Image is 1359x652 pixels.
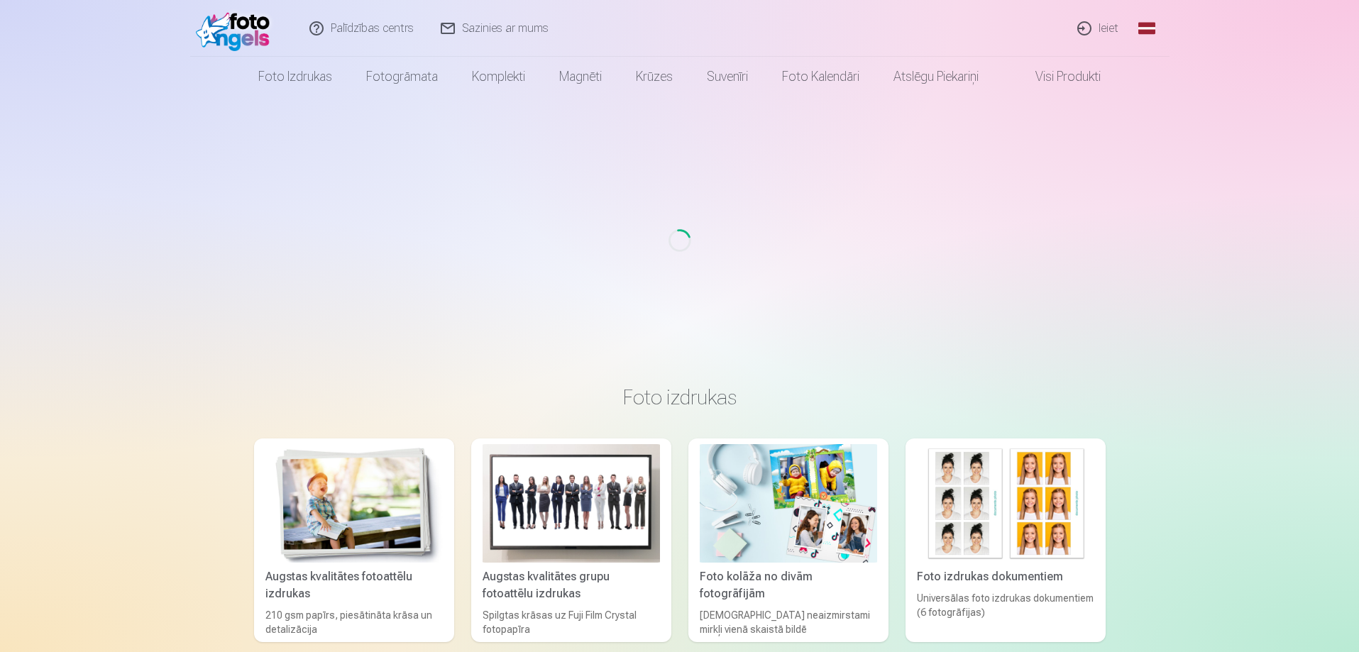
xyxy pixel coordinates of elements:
div: Universālas foto izdrukas dokumentiem (6 fotogrāfijas) [911,591,1100,636]
div: Foto kolāža no divām fotogrāfijām [694,568,883,602]
img: Augstas kvalitātes fotoattēlu izdrukas [265,444,443,563]
a: Augstas kvalitātes grupu fotoattēlu izdrukasAugstas kvalitātes grupu fotoattēlu izdrukasSpilgtas ... [471,438,671,642]
img: /fa1 [196,6,277,51]
a: Foto izdrukas [241,57,349,96]
a: Visi produkti [996,57,1118,96]
a: Fotogrāmata [349,57,455,96]
a: Komplekti [455,57,542,96]
a: Augstas kvalitātes fotoattēlu izdrukasAugstas kvalitātes fotoattēlu izdrukas210 gsm papīrs, piesā... [254,438,454,642]
div: Foto izdrukas dokumentiem [911,568,1100,585]
a: Atslēgu piekariņi [876,57,996,96]
a: Foto kolāža no divām fotogrāfijāmFoto kolāža no divām fotogrāfijām[DEMOGRAPHIC_DATA] neaizmirstam... [688,438,888,642]
h3: Foto izdrukas [265,385,1094,410]
div: 210 gsm papīrs, piesātināta krāsa un detalizācija [260,608,449,636]
a: Krūzes [619,57,690,96]
img: Foto kolāža no divām fotogrāfijām [700,444,877,563]
a: Suvenīri [690,57,765,96]
a: Foto kalendāri [765,57,876,96]
img: Augstas kvalitātes grupu fotoattēlu izdrukas [483,444,660,563]
div: Augstas kvalitātes fotoattēlu izdrukas [260,568,449,602]
a: Magnēti [542,57,619,96]
div: Spilgtas krāsas uz Fuji Film Crystal fotopapīra [477,608,666,636]
div: [DEMOGRAPHIC_DATA] neaizmirstami mirkļi vienā skaistā bildē [694,608,883,636]
div: Augstas kvalitātes grupu fotoattēlu izdrukas [477,568,666,602]
a: Foto izdrukas dokumentiemFoto izdrukas dokumentiemUniversālas foto izdrukas dokumentiem (6 fotogr... [906,438,1106,642]
img: Foto izdrukas dokumentiem [917,444,1094,563]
